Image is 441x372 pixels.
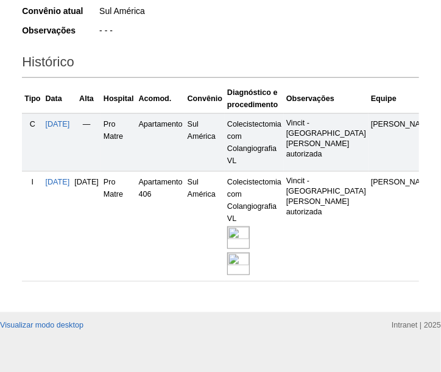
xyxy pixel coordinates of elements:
th: Convênio [185,84,225,114]
td: Apartamento [136,113,185,171]
th: Hospital [101,84,136,114]
td: [PERSON_NAME] [369,113,437,171]
td: Sul América [185,113,225,171]
div: Sul América [98,5,404,20]
td: Apartamento 406 [136,171,185,281]
th: Tipo [22,84,43,114]
th: Acomod. [136,84,185,114]
td: Pro Matre [101,113,136,171]
p: Vincit - [GEOGRAPHIC_DATA] [PERSON_NAME] autorizada [286,118,366,160]
div: Intranet | 2025 [392,320,441,332]
th: Data [43,84,72,114]
div: Convênio atual [22,5,98,17]
div: C [24,118,40,130]
td: — [72,113,101,171]
td: [PERSON_NAME] [369,171,437,281]
td: Colecistectomia com Colangiografia VL [225,171,284,281]
div: - - - [98,24,404,40]
a: [DATE] [46,120,70,128]
th: Diagnóstico e procedimento [225,84,284,114]
th: Observações [284,84,369,114]
td: Pro Matre [101,171,136,281]
div: Observações [22,24,98,37]
td: Colecistectomia com Colangiografia VL [225,113,284,171]
td: Sul América [185,171,225,281]
div: I [24,176,40,188]
a: [DATE] [46,178,70,186]
th: Alta [72,84,101,114]
p: Vincit - [GEOGRAPHIC_DATA] [PERSON_NAME] autorizada [286,176,366,217]
h2: Histórico [22,50,419,78]
span: [DATE] [74,178,99,186]
th: Equipe [369,84,437,114]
